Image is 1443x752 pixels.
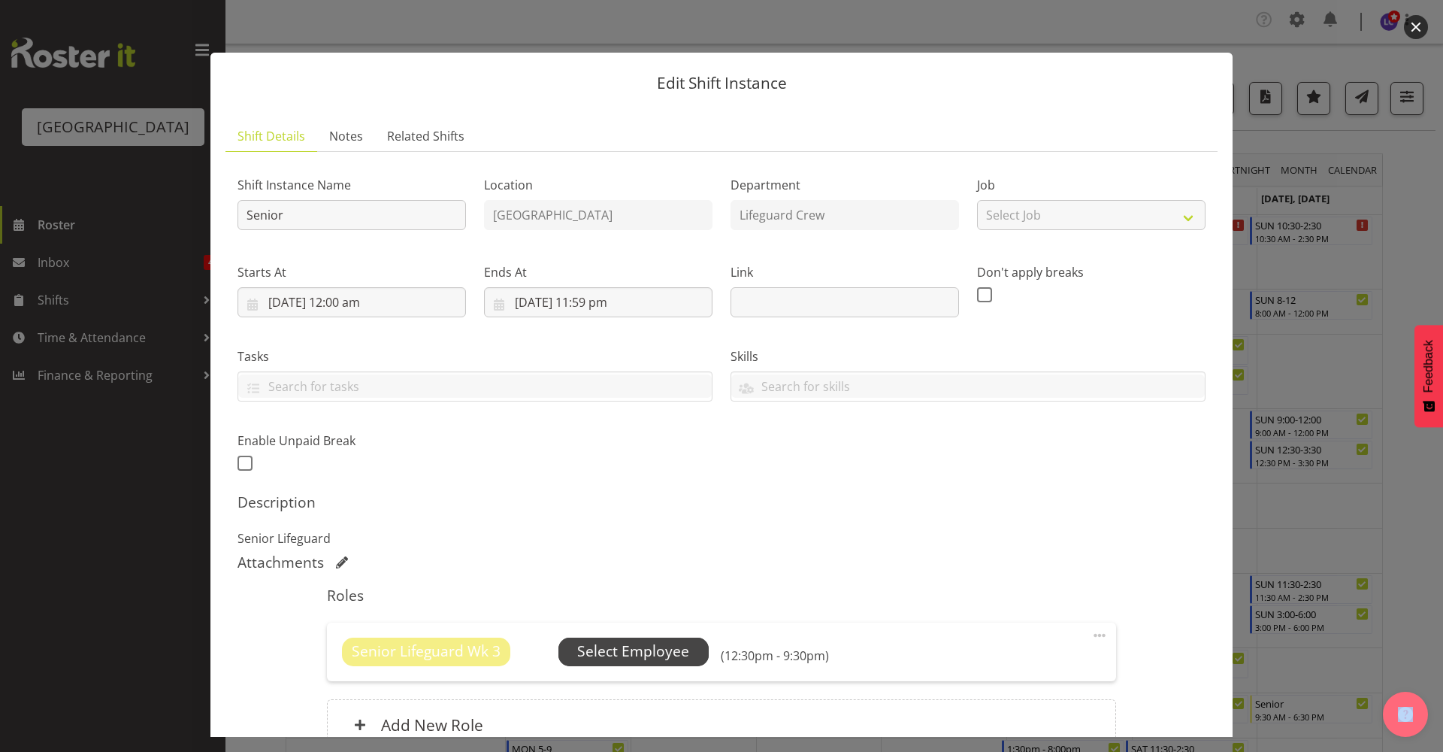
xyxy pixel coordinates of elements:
[237,529,1206,547] p: Senior Lifeguard
[237,263,466,281] label: Starts At
[1398,707,1413,722] img: help-xxl-2.png
[237,287,466,317] input: Click to select...
[237,493,1206,511] h5: Description
[977,263,1206,281] label: Don't apply breaks
[237,432,466,450] label: Enable Unpaid Break
[721,648,829,663] h6: (12:30pm - 9:30pm)
[329,127,363,145] span: Notes
[731,176,959,194] label: Department
[237,200,466,230] input: Shift Instance Name
[327,587,1115,605] h5: Roles
[484,263,712,281] label: Ends At
[977,176,1206,194] label: Job
[237,553,324,572] h5: Attachments
[731,374,1205,398] input: Search for skills
[381,715,483,735] h6: Add New Role
[484,176,712,194] label: Location
[237,127,305,145] span: Shift Details
[731,347,1206,365] label: Skills
[237,176,466,194] label: Shift Instance Name
[238,374,712,398] input: Search for tasks
[237,347,712,365] label: Tasks
[1414,325,1443,427] button: Feedback - Show survey
[577,641,689,663] span: Select Employee
[1422,340,1435,393] span: Feedback
[352,641,501,663] span: Senior Lifeguard Wk 3
[731,263,959,281] label: Link
[225,75,1218,91] p: Edit Shift Instance
[484,287,712,317] input: Click to select...
[387,127,464,145] span: Related Shifts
